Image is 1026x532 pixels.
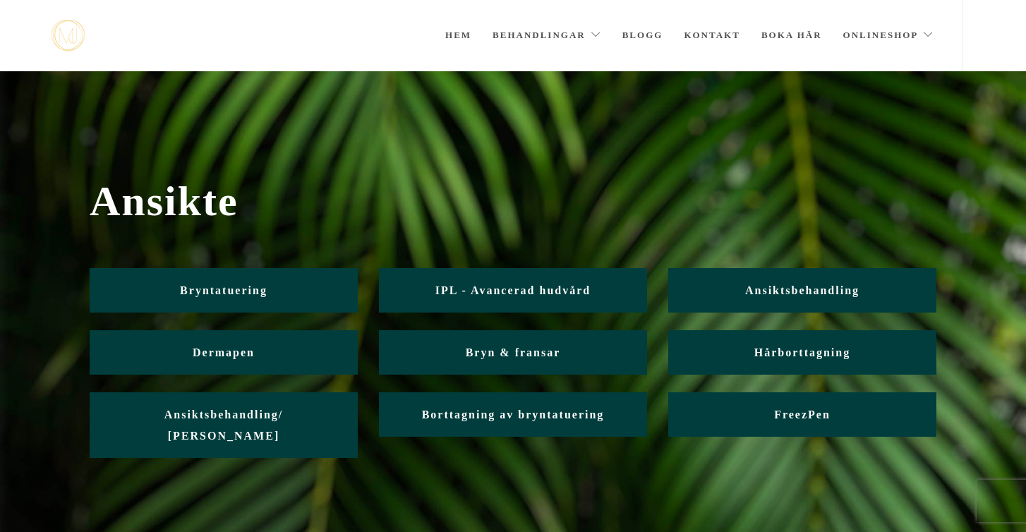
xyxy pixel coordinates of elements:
[90,392,358,458] a: Ansiktsbehandling/ [PERSON_NAME]
[422,409,605,421] span: Borttagning av bryntatuering
[193,346,255,358] span: Dermapen
[435,284,591,296] span: IPL - Avancerad hudvård
[774,409,831,421] span: FreezPen
[466,346,561,358] span: Bryn & fransar
[745,284,859,296] span: Ansiktsbehandling
[379,392,647,437] a: Borttagning av bryntatuering
[90,268,358,313] a: Bryntatuering
[668,330,936,375] a: Hårborttagning
[668,268,936,313] a: Ansiktsbehandling
[754,346,850,358] span: Hårborttagning
[90,330,358,375] a: Dermapen
[90,177,936,226] span: Ansikte
[164,409,284,442] span: Ansiktsbehandling/ [PERSON_NAME]
[379,330,647,375] a: Bryn & fransar
[180,284,267,296] span: Bryntatuering
[52,20,85,52] img: mjstudio
[52,20,85,52] a: mjstudio mjstudio mjstudio
[379,268,647,313] a: IPL - Avancerad hudvård
[668,392,936,437] a: FreezPen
